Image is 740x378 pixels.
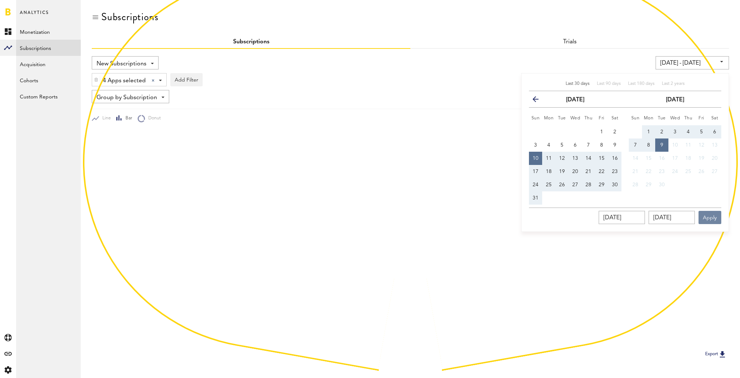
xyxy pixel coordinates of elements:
span: 9 [613,143,616,148]
span: 10 [533,156,538,161]
span: 28 [585,182,591,187]
button: 27 [708,165,721,178]
small: Wednesday [670,116,680,120]
span: Donut [145,115,161,122]
span: 14 [632,156,638,161]
button: 19 [555,165,569,178]
button: 14 [582,152,595,165]
span: 1 [600,129,603,134]
span: 20 [712,156,718,161]
span: 29 [646,182,652,187]
button: 9 [608,138,621,152]
button: 30 [655,178,668,191]
button: 16 [608,152,621,165]
img: Export [718,350,727,359]
span: Last 2 years [662,82,685,86]
button: 12 [555,152,569,165]
span: 18 [685,156,691,161]
small: Tuesday [558,116,566,120]
a: Subscriptions [233,39,269,45]
button: 18 [542,165,555,178]
button: 26 [695,165,708,178]
span: 22 [599,169,605,174]
span: 29 [599,182,605,187]
button: 9 [655,138,668,152]
span: 11 [546,156,552,161]
button: 23 [655,165,668,178]
span: 17 [533,169,538,174]
button: 28 [629,178,642,191]
span: 22 [646,169,652,174]
small: Tuesday [658,116,666,120]
span: 4 Apps selected [103,75,146,87]
a: Custom Reports [16,88,81,104]
a: Monetization [16,24,81,40]
input: __/__/____ [599,211,645,224]
span: 7 [587,143,590,148]
span: 7 [634,143,637,148]
span: Analytics [20,8,49,24]
button: 11 [682,138,695,152]
span: 12 [559,156,565,161]
span: 4 [547,143,550,148]
button: 20 [569,165,582,178]
button: 6 [708,125,721,138]
span: 24 [533,182,538,187]
span: Group by Subscription [97,91,157,104]
button: 16 [655,152,668,165]
span: 11 [685,143,691,148]
small: Sunday [532,116,540,120]
button: 30 [608,178,621,191]
strong: [DATE] [666,97,684,103]
span: 8 [600,143,603,148]
button: 29 [595,178,608,191]
button: 5 [555,138,569,152]
button: 24 [529,178,542,191]
button: Apply [699,211,721,224]
span: Last 180 days [628,82,654,86]
span: 6 [574,143,577,148]
button: 10 [668,138,682,152]
button: 3 [529,138,542,152]
button: 7 [629,138,642,152]
span: 5 [700,129,703,134]
span: 28 [632,182,638,187]
span: Last 90 days [597,82,621,86]
small: Sunday [631,116,640,120]
small: Saturday [711,116,718,120]
button: 24 [668,165,682,178]
a: Subscriptions [16,40,81,56]
a: Acquisition [16,56,81,72]
span: 19 [559,169,565,174]
button: 1 [642,125,655,138]
button: 7 [582,138,595,152]
button: 17 [529,165,542,178]
span: 15 [599,156,605,161]
span: 21 [585,169,591,174]
button: 11 [542,152,555,165]
button: 10 [529,152,542,165]
button: 2 [608,125,621,138]
button: 22 [642,165,655,178]
span: 6 [713,129,716,134]
button: 5 [695,125,708,138]
span: 2 [660,129,663,134]
span: Line [99,115,111,122]
button: 28 [582,178,595,191]
span: 16 [612,156,618,161]
span: 18 [546,169,552,174]
button: 22 [595,165,608,178]
span: Bar [122,115,132,122]
button: 8 [595,138,608,152]
span: 24 [672,169,678,174]
button: 12 [695,138,708,152]
small: Saturday [612,116,619,120]
span: 14 [585,156,591,161]
span: 21 [632,169,638,174]
button: 6 [569,138,582,152]
button: 27 [569,178,582,191]
span: 4 [687,129,690,134]
span: 27 [712,169,718,174]
button: 2 [655,125,668,138]
span: 17 [672,156,678,161]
